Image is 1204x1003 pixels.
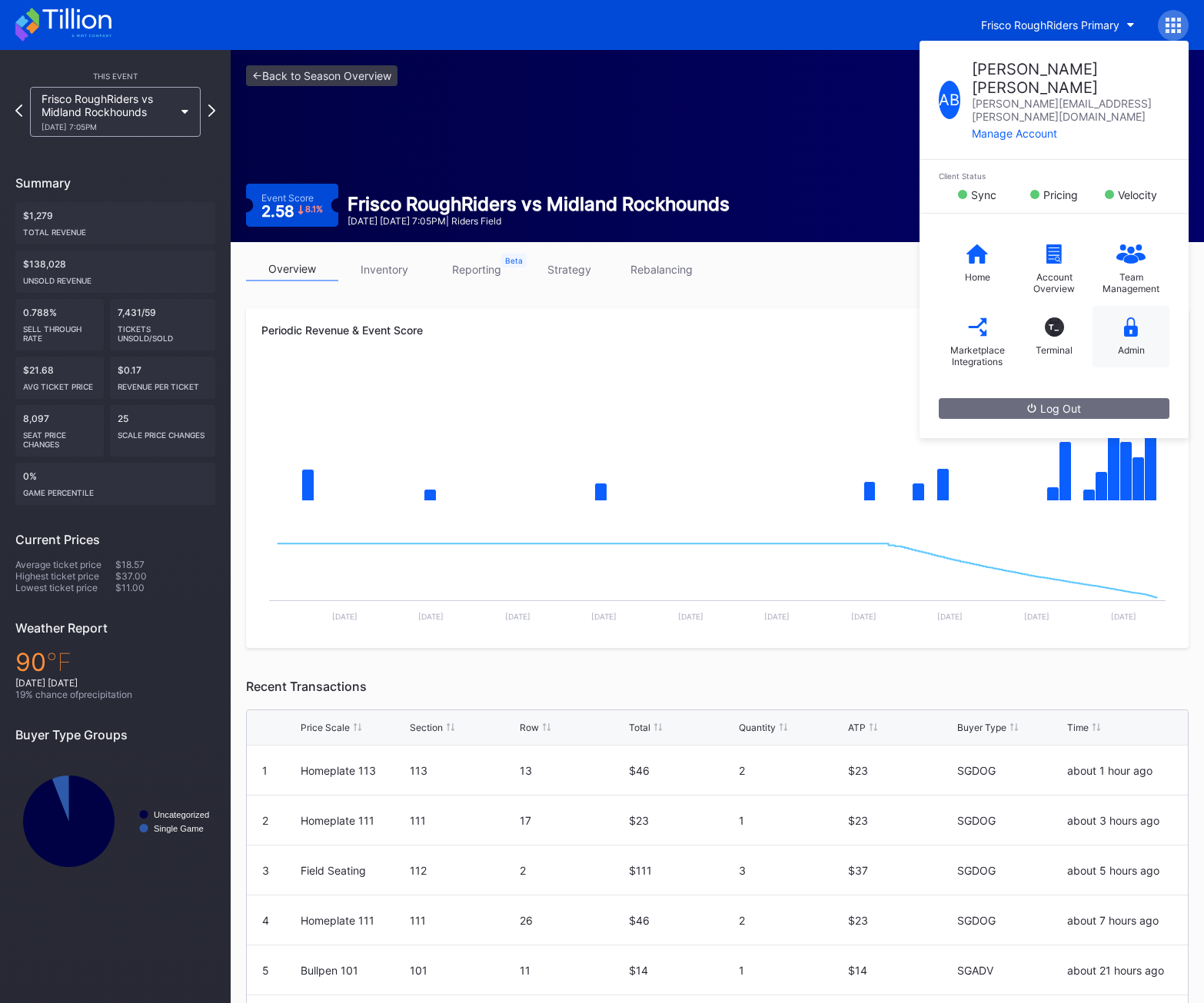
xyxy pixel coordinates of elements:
[15,677,215,689] div: [DATE] [DATE]
[15,532,215,547] div: Current Prices
[957,722,1006,733] div: Buyer Type
[629,864,734,877] div: $111
[261,517,1173,633] svg: Chart title
[262,814,268,827] div: 2
[848,864,953,877] div: $37
[338,257,431,281] a: inventory
[46,647,72,677] span: ℉
[848,722,866,733] div: ATP
[23,221,208,237] div: Total Revenue
[15,357,104,399] div: $21.68
[301,764,406,777] div: Homeplate 113
[410,964,515,977] div: 101
[15,754,215,888] svg: Chart title
[246,257,338,281] a: overview
[301,814,406,827] div: Homeplate 111
[957,864,1063,877] div: SGDOG
[23,424,96,449] div: seat price changes
[15,463,215,505] div: 0%
[848,764,953,777] div: $23
[15,251,215,293] div: $138,028
[301,864,406,877] div: Field Seating
[939,171,1169,181] div: Client Status
[848,964,953,977] div: $14
[523,257,615,281] a: strategy
[1043,188,1078,201] div: Pricing
[115,570,215,582] div: $37.00
[1067,864,1172,877] div: about 5 hours ago
[410,814,515,827] div: 111
[23,270,208,285] div: Unsold Revenue
[246,65,397,86] a: <-Back to Season Overview
[15,582,115,593] div: Lowest ticket price
[110,299,216,350] div: 7,431/59
[15,299,104,350] div: 0.788%
[939,81,960,119] div: A B
[520,964,625,977] div: 11
[591,612,617,621] text: [DATE]
[154,810,209,819] text: Uncategorized
[1067,764,1172,777] div: about 1 hour ago
[957,814,1063,827] div: SGDOG
[42,122,174,131] div: [DATE] 7:05PM
[262,964,269,977] div: 5
[261,192,314,204] div: Event Score
[1067,814,1172,827] div: about 3 hours ago
[15,405,104,457] div: 8,097
[615,257,707,281] a: rebalancing
[678,612,703,621] text: [DATE]
[23,376,96,391] div: Avg ticket price
[1067,914,1172,927] div: about 7 hours ago
[739,764,844,777] div: 2
[739,964,844,977] div: 1
[261,324,1173,337] div: Periodic Revenue & Event Score
[629,764,734,777] div: $46
[301,722,350,733] div: Price Scale
[23,318,96,343] div: Sell Through Rate
[764,612,790,621] text: [DATE]
[118,376,208,391] div: Revenue per ticket
[957,764,1063,777] div: SGDOG
[15,71,215,81] div: This Event
[939,398,1169,419] button: Log Out
[261,204,323,219] div: 2.58
[118,318,208,343] div: Tickets Unsold/Sold
[15,727,215,742] div: Buyer Type Groups
[970,11,1146,39] button: Frisco RoughRiders Primary
[1067,964,1172,977] div: about 21 hours ago
[418,612,444,621] text: [DATE]
[520,764,625,777] div: 13
[262,764,268,777] div: 1
[15,559,115,570] div: Average ticket price
[629,914,734,927] div: $46
[1111,612,1136,621] text: [DATE]
[262,914,269,927] div: 4
[1023,271,1085,294] div: Account Overview
[1118,344,1145,356] div: Admin
[348,193,730,215] div: Frisco RoughRiders vs Midland Rockhounds
[520,864,625,877] div: 2
[520,814,625,827] div: 17
[972,97,1169,123] div: [PERSON_NAME][EMAIL_ADDRESS][PERSON_NAME][DOMAIN_NAME]
[410,914,515,927] div: 111
[1067,722,1089,733] div: Time
[15,175,215,191] div: Summary
[739,722,776,733] div: Quantity
[629,722,650,733] div: Total
[305,205,323,214] div: 8.1 %
[431,257,523,281] a: reporting
[110,357,216,399] div: $0.17
[154,824,204,833] text: Single Game
[971,188,996,201] div: Sync
[505,612,530,621] text: [DATE]
[261,364,1173,517] svg: Chart title
[15,570,115,582] div: Highest ticket price
[15,620,215,636] div: Weather Report
[739,814,844,827] div: 1
[957,914,1063,927] div: SGDOG
[957,964,1063,977] div: SGADV
[301,914,406,927] div: Homeplate 111
[262,864,269,877] div: 3
[946,344,1008,367] div: Marketplace Integrations
[520,722,539,733] div: Row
